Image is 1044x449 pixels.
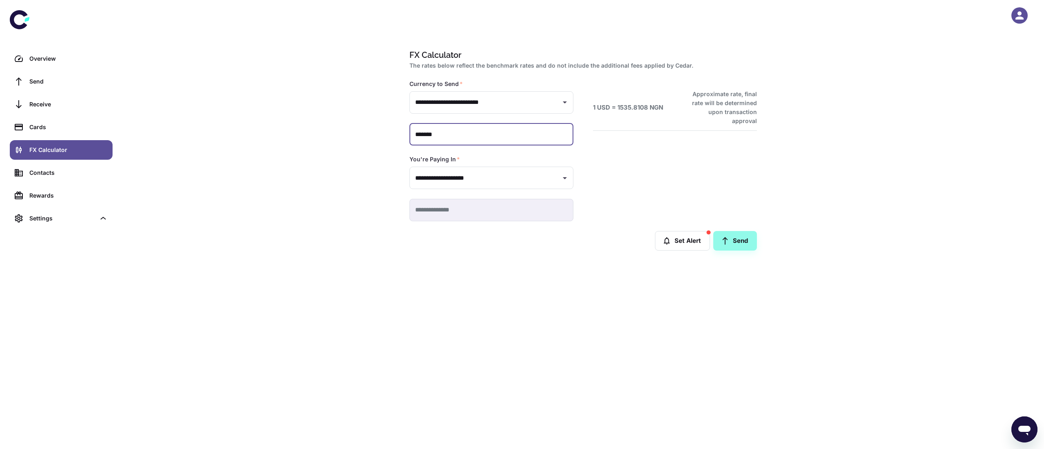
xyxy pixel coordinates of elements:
a: Contacts [10,163,113,183]
h6: Approximate rate, final rate will be determined upon transaction approval [683,90,757,125]
div: Settings [29,214,95,223]
div: Receive [29,100,108,109]
button: Open [559,172,571,184]
div: Rewards [29,191,108,200]
a: Overview [10,49,113,68]
h1: FX Calculator [409,49,754,61]
a: Receive [10,95,113,114]
iframe: Button to launch messaging window [1011,416,1037,442]
a: Send [713,231,757,251]
a: Rewards [10,186,113,205]
div: Overview [29,54,108,63]
button: Set Alert [655,231,710,251]
div: Contacts [29,168,108,177]
h6: 1 USD = 1535.8108 NGN [593,103,663,112]
div: Cards [29,123,108,132]
div: FX Calculator [29,145,108,154]
button: Open [559,97,571,108]
a: FX Calculator [10,140,113,160]
a: Send [10,72,113,91]
div: Send [29,77,108,86]
div: Settings [10,209,113,228]
label: Currency to Send [409,80,463,88]
a: Cards [10,117,113,137]
label: You're Paying In [409,155,460,163]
